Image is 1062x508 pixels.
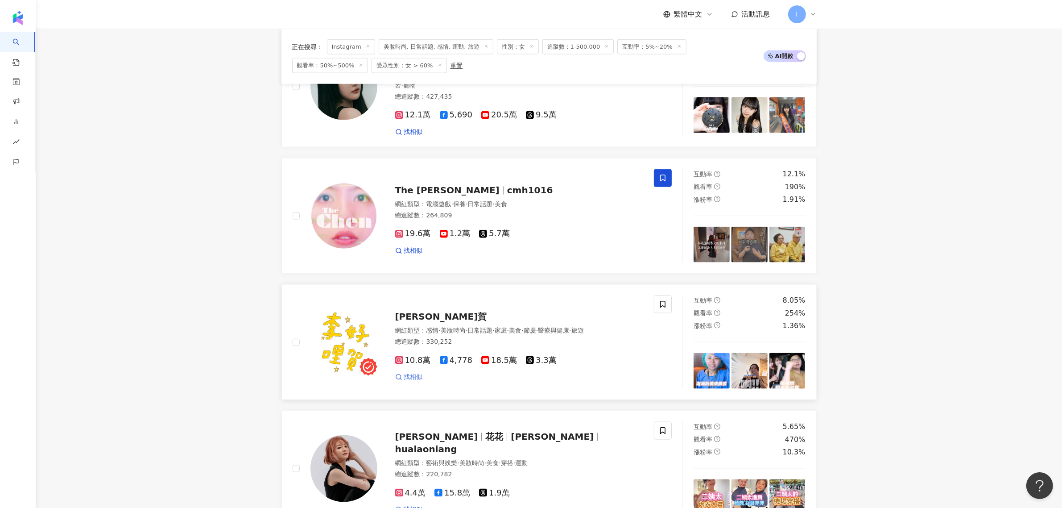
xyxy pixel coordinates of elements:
[426,327,439,334] span: 感情
[486,459,499,466] span: 美食
[479,488,510,498] span: 1.9萬
[441,327,466,334] span: 美妝時尚
[310,309,377,376] img: KOL Avatar
[783,169,806,179] div: 12.1%
[440,229,471,238] span: 1.2萬
[292,43,323,50] span: 正在搜尋 ：
[513,459,515,466] span: ·
[12,133,20,153] span: rise
[395,444,457,454] span: hualaoniang
[458,459,459,466] span: ·
[694,171,712,178] span: 互動率
[694,309,712,316] span: 觀看率
[783,321,806,331] div: 1.36%
[694,322,712,329] span: 漲粉率
[769,97,806,133] img: post-image
[484,459,486,466] span: ·
[542,39,614,54] span: 追蹤數：1-500,000
[466,200,467,208] span: ·
[714,183,720,190] span: question-circle
[501,459,513,466] span: 穿搭
[694,227,730,263] img: post-image
[426,459,458,466] span: 藝術與娛樂
[481,356,517,365] span: 18.5萬
[1026,472,1053,499] iframe: Help Scout Beacon - Open
[495,327,507,334] span: 家庭
[538,327,569,334] span: 醫療與健康
[521,327,523,334] span: ·
[467,200,492,208] span: 日常話題
[395,488,426,498] span: 4.4萬
[769,227,806,263] img: post-image
[379,39,493,54] span: 美妝時尚, 日常話題, 感情, 運動, 旅遊
[395,311,487,322] span: [PERSON_NAME]賀
[694,297,712,304] span: 互動率
[507,185,553,196] span: cmh1016
[12,32,30,67] a: search
[467,327,492,334] span: 日常話題
[526,356,557,365] span: 3.3萬
[440,356,473,365] span: 4,778
[395,246,423,255] a: 找相似
[617,39,686,54] span: 互動率：5%~20%
[395,185,500,196] span: The [PERSON_NAME]
[292,58,368,73] span: 觀看率：50%~500%
[509,327,521,334] span: 美食
[401,82,403,89] span: ·
[524,327,536,334] span: 節慶
[310,183,377,250] img: KOL Avatar
[783,195,806,204] div: 1.91%
[796,9,798,19] span: I
[466,327,467,334] span: ·
[440,110,473,120] span: 5,690
[395,356,431,365] span: 10.8萬
[310,53,377,120] img: KOL Avatar
[395,229,431,238] span: 19.6萬
[714,297,720,304] span: question-circle
[479,229,510,238] span: 5.7萬
[481,110,517,120] span: 20.5萬
[714,449,720,455] span: question-circle
[497,39,539,54] span: 性別：女
[492,327,494,334] span: ·
[395,128,423,137] a: 找相似
[495,200,507,208] span: 美食
[395,459,644,468] div: 網紅類型 ：
[426,200,451,208] span: 電腦遊戲
[694,353,730,389] img: post-image
[536,327,538,334] span: ·
[569,327,571,334] span: ·
[403,82,416,89] span: 寵物
[731,97,768,133] img: post-image
[694,436,712,443] span: 觀看率
[714,196,720,202] span: question-circle
[694,97,730,133] img: post-image
[395,211,644,220] div: 總追蹤數 ： 264,809
[714,171,720,177] span: question-circle
[395,326,644,335] div: 網紅類型 ：
[485,431,503,442] span: 花花
[785,182,806,192] div: 190%
[281,158,817,274] a: KOL AvatarThe [PERSON_NAME]cmh1016網紅類型：電腦遊戲·保養·日常話題·美食總追蹤數：264,80919.6萬1.2萬5.7萬找相似互動率question-cir...
[450,62,463,69] div: 重置
[742,10,770,18] span: 活動訊息
[785,308,806,318] div: 254%
[694,423,712,430] span: 互動率
[714,436,720,442] span: question-circle
[694,183,712,190] span: 觀看率
[310,435,377,502] img: KOL Avatar
[783,422,806,432] div: 5.65%
[714,424,720,430] span: question-circle
[515,459,528,466] span: 運動
[453,200,466,208] span: 保養
[372,58,446,73] span: 受眾性別：女 > 60%
[281,26,817,148] a: KOL Avatar[PERSON_NAME]Lauren[PERSON_NAME] Laurenlaurenveur網紅類型：彩妝·感情·醫美·手機遊戲·婚禮·室內外設計·保養·美妝時尚·日常...
[395,92,644,101] div: 總追蹤數 ： 427,435
[694,196,712,203] span: 漲粉率
[434,488,470,498] span: 15.8萬
[499,459,500,466] span: ·
[327,39,375,54] span: Instagram
[404,373,423,382] span: 找相似
[694,449,712,456] span: 漲粉率
[783,296,806,305] div: 8.05%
